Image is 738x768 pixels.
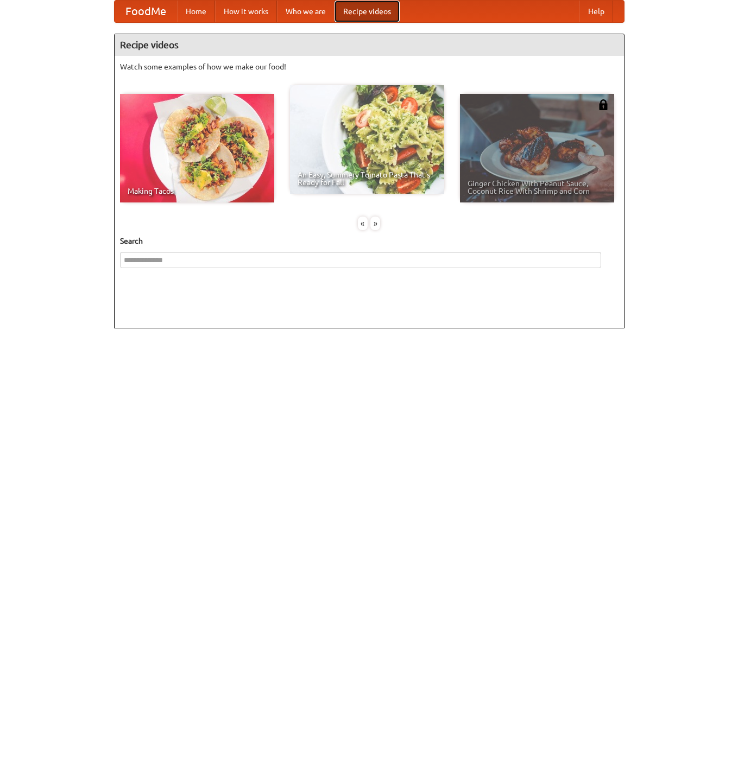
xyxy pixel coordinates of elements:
a: Making Tacos [120,94,274,202]
h5: Search [120,236,619,246]
p: Watch some examples of how we make our food! [120,61,619,72]
a: FoodMe [115,1,177,22]
a: Recipe videos [335,1,400,22]
a: An Easy, Summery Tomato Pasta That's Ready for Fall [290,85,444,194]
img: 483408.png [598,99,609,110]
span: An Easy, Summery Tomato Pasta That's Ready for Fall [298,171,437,186]
div: « [358,217,368,230]
h4: Recipe videos [115,34,624,56]
a: Home [177,1,215,22]
a: Who we are [277,1,335,22]
a: How it works [215,1,277,22]
span: Making Tacos [128,187,267,195]
a: Help [579,1,613,22]
div: » [370,217,380,230]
